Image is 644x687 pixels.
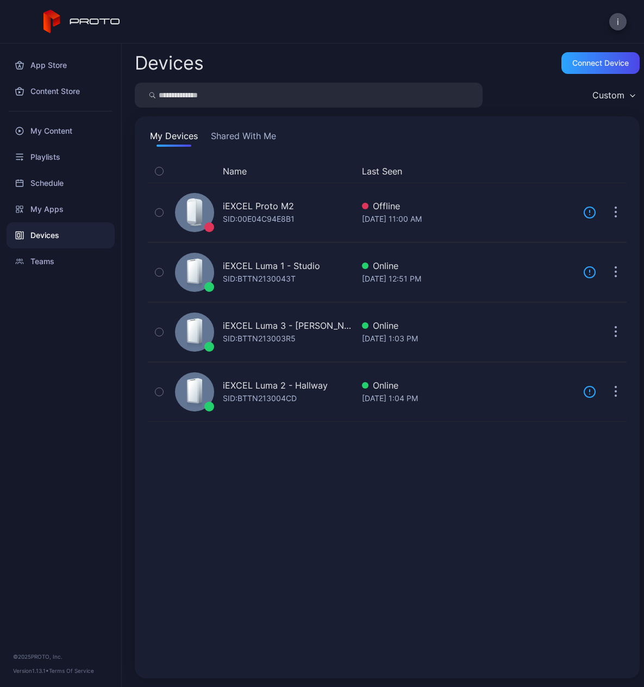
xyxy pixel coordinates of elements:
[362,165,570,178] button: Last Seen
[223,332,296,345] div: SID: BTTN213003R5
[223,392,297,405] div: SID: BTTN213004CD
[49,667,94,674] a: Terms Of Service
[362,332,574,345] div: [DATE] 1:03 PM
[362,272,574,285] div: [DATE] 12:51 PM
[572,59,629,67] div: Connect device
[362,213,574,226] div: [DATE] 11:00 AM
[209,129,278,147] button: Shared With Me
[223,379,328,392] div: iEXCEL Luma 2 - Hallway
[7,78,115,104] a: Content Store
[223,272,296,285] div: SID: BTTN2130043T
[148,129,200,147] button: My Devices
[7,248,115,274] a: Teams
[223,259,320,272] div: iEXCEL Luma 1 - Studio
[7,222,115,248] a: Devices
[7,196,115,222] a: My Apps
[605,165,627,178] div: Options
[587,83,640,108] button: Custom
[362,199,574,213] div: Offline
[592,90,624,101] div: Custom
[362,319,574,332] div: Online
[362,379,574,392] div: Online
[13,667,49,674] span: Version 1.13.1 •
[223,213,295,226] div: SID: 00E04C94E8B1
[13,652,108,661] div: © 2025 PROTO, Inc.
[223,165,247,178] button: Name
[561,52,640,74] button: Connect device
[7,118,115,144] a: My Content
[362,259,574,272] div: Online
[135,53,204,73] h2: Devices
[223,319,353,332] div: iEXCEL Luma 3 - [PERSON_NAME]
[609,13,627,30] button: i
[223,199,294,213] div: iEXCEL Proto M2
[7,52,115,78] a: App Store
[579,165,592,178] div: Update Device
[7,144,115,170] a: Playlists
[362,392,574,405] div: [DATE] 1:04 PM
[7,170,115,196] a: Schedule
